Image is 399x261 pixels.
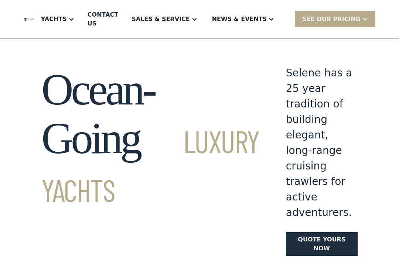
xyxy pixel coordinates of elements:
[41,15,67,24] div: Yachts
[302,15,361,24] div: SEE Our Pricing
[41,65,259,212] h1: Ocean-Going
[41,122,259,208] span: Luxury Yachts
[132,15,190,24] div: Sales & Service
[88,10,118,28] div: Contact US
[205,4,282,34] div: News & EVENTS
[212,15,267,24] div: News & EVENTS
[286,65,358,220] div: Selene has a 25 year tradition of building elegant, long-range cruising trawlers for active adven...
[24,18,34,21] img: logo
[295,11,375,27] div: SEE Our Pricing
[124,4,204,34] div: Sales & Service
[34,4,82,34] div: Yachts
[286,232,358,256] a: Quote yours now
